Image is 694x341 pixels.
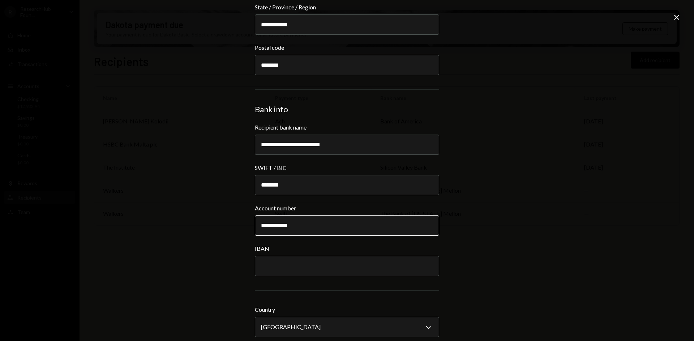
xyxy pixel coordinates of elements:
[255,317,439,337] button: Country
[255,163,439,172] label: SWIFT / BIC
[255,104,439,114] div: Bank info
[255,3,439,12] label: State / Province / Region
[255,43,439,52] label: Postal code
[255,305,439,314] label: Country
[255,204,439,213] label: Account number
[255,244,439,253] label: IBAN
[255,123,439,132] label: Recipient bank name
